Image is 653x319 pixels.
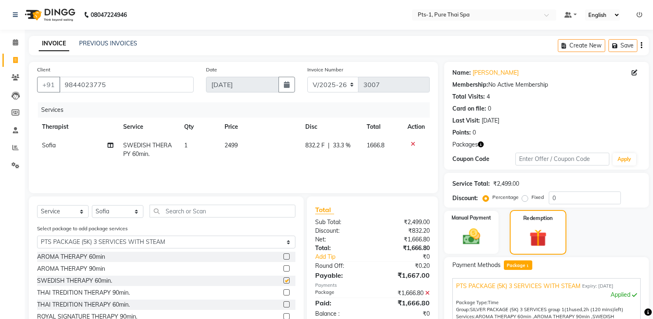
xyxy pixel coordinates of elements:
[118,118,179,136] th: Service
[583,307,614,312] span: 2h (120 mins)
[309,253,383,261] a: Add Tip
[206,66,217,73] label: Date
[333,141,351,150] span: 33.3 %
[613,153,636,165] button: Apply
[309,235,372,244] div: Net:
[488,300,499,305] span: Time
[452,155,515,163] div: Coupon Code
[372,262,436,270] div: ₹0.20
[473,69,519,77] a: [PERSON_NAME]
[383,253,436,261] div: ₹0
[309,289,372,298] div: Package
[525,264,530,269] span: 1
[79,40,137,47] a: PREVIOUS INVOICES
[37,265,105,273] div: AROMA THERAPY 90min
[300,118,362,136] th: Disc
[456,300,488,305] span: Package Type:
[372,298,436,308] div: ₹1,666.80
[523,214,553,222] label: Redemption
[59,77,194,92] input: Search by Name/Mobile/Email/Code
[328,141,330,150] span: |
[37,77,60,92] button: +91
[452,69,471,77] div: Name:
[531,194,544,201] label: Fixed
[37,118,118,136] th: Therapist
[473,128,476,137] div: 0
[309,262,372,270] div: Round Off:
[452,140,478,149] span: Packages
[372,235,436,244] div: ₹1,666.80
[456,307,470,312] span: Group:
[309,298,372,308] div: Paid:
[372,244,436,253] div: ₹1,666.80
[487,92,490,101] div: 4
[452,116,480,125] div: Last Visit:
[492,194,519,201] label: Percentage
[609,39,637,52] button: Save
[305,141,325,150] span: 832.2 F
[452,180,490,188] div: Service Total:
[452,92,485,101] div: Total Visits:
[91,3,127,26] b: 08047224946
[367,142,384,149] span: 1666.8
[39,36,69,51] a: INVOICE
[403,118,430,136] th: Action
[309,310,372,318] div: Balance :
[179,118,220,136] th: Qty
[315,206,334,214] span: Total
[582,283,613,290] span: Expiry: [DATE]
[452,80,641,89] div: No Active Membership
[470,307,564,312] span: SILVER PACKAGE (5K) 3 SERVICES group 1
[184,142,187,149] span: 1
[309,218,372,227] div: Sub Total:
[493,180,519,188] div: ₹2,499.00
[524,227,552,249] img: _gift.svg
[315,282,430,289] div: Payments
[452,214,491,222] label: Manual Payment
[504,260,532,270] span: Package
[150,205,295,217] input: Search or Scan
[452,128,471,137] div: Points:
[457,227,486,247] img: _cash.svg
[362,118,403,136] th: Total
[372,270,436,280] div: ₹1,667.00
[225,142,238,149] span: 2499
[372,227,436,235] div: ₹832.20
[470,307,623,312] span: used, left)
[309,227,372,235] div: Discount:
[21,3,77,26] img: logo
[488,104,491,113] div: 0
[452,194,478,203] div: Discount:
[482,116,499,125] div: [DATE]
[42,142,56,149] span: Sofia
[37,300,130,309] div: THAI TREDITION THERAPY 60min.
[372,289,436,298] div: ₹1,666.80
[515,153,609,165] input: Enter Offer / Coupon Code
[456,282,580,291] span: PTS PACKAGE (5K) 3 SERVICES WITH STEAM
[452,104,486,113] div: Card on file:
[452,80,488,89] div: Membership:
[37,276,112,285] div: SWEDISH THERAPY 60min.
[456,291,637,299] div: Applied
[564,307,572,312] span: (1h
[372,218,436,227] div: ₹2,499.00
[123,142,172,158] span: SWEDISH THERAPY 60min.
[558,39,605,52] button: Create New
[309,270,372,280] div: Payable:
[37,66,50,73] label: Client
[220,118,300,136] th: Price
[37,225,128,232] label: Select package to add package services
[38,102,436,118] div: Services
[37,288,130,297] div: THAI TREDITION THERAPY 90min.
[307,66,343,73] label: Invoice Number
[372,310,436,318] div: ₹0
[309,244,372,253] div: Total:
[452,261,501,269] span: Payment Methods
[37,253,105,261] div: AROMA THERAPY 60min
